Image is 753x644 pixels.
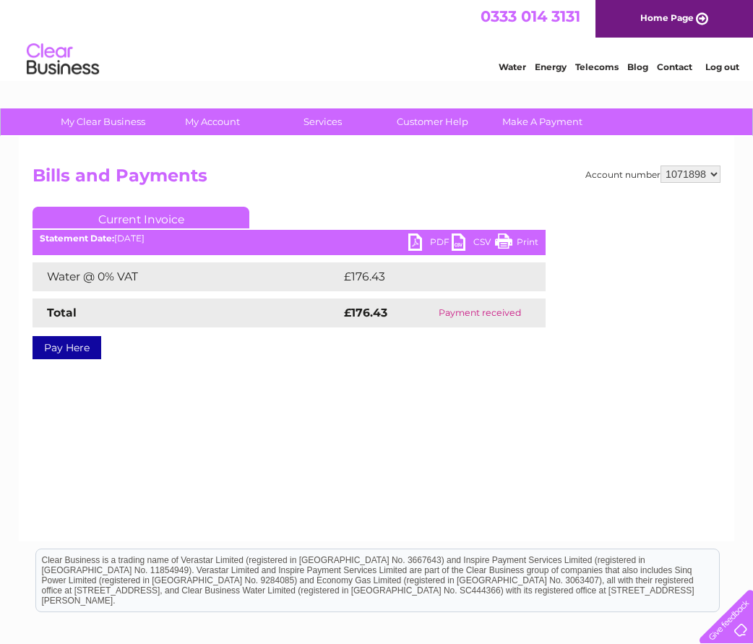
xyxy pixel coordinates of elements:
a: Blog [627,61,648,72]
a: Telecoms [575,61,619,72]
td: Water @ 0% VAT [33,262,340,291]
a: Make A Payment [483,108,602,135]
td: Payment received [414,299,546,327]
a: Customer Help [373,108,492,135]
a: My Account [153,108,272,135]
a: PDF [408,233,452,254]
a: Energy [535,61,567,72]
div: Account number [585,166,720,183]
img: logo.png [26,38,100,82]
div: Clear Business is a trading name of Verastar Limited (registered in [GEOGRAPHIC_DATA] No. 3667643... [36,8,719,70]
a: Pay Here [33,336,101,359]
div: [DATE] [33,233,546,244]
a: CSV [452,233,495,254]
b: Statement Date: [40,233,114,244]
h2: Bills and Payments [33,166,720,193]
a: Current Invoice [33,207,249,228]
a: Contact [657,61,692,72]
a: Log out [705,61,739,72]
a: Services [263,108,382,135]
a: My Clear Business [43,108,163,135]
a: Print [495,233,538,254]
strong: £176.43 [344,306,387,319]
a: 0333 014 3131 [481,7,580,25]
td: £176.43 [340,262,519,291]
strong: Total [47,306,77,319]
a: Water [499,61,526,72]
